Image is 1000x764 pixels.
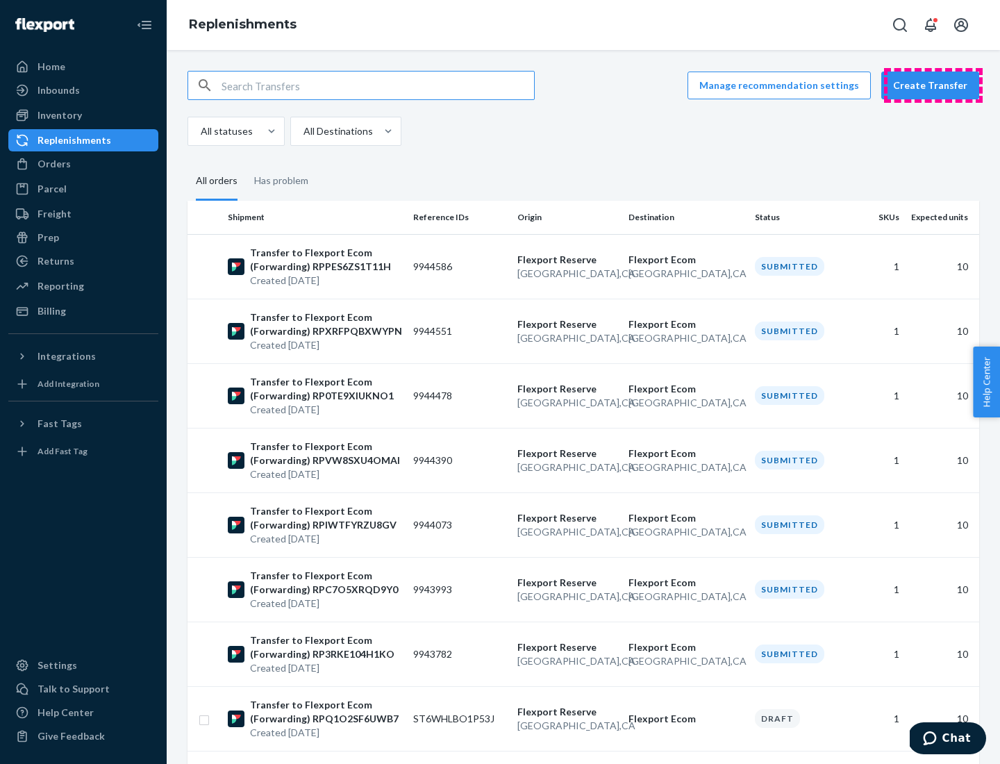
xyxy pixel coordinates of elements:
div: Has problem [254,163,308,199]
p: Transfer to Flexport Ecom (Forwarding) RPXRFPQBXWYPN [250,310,402,338]
p: Flexport Ecom [628,640,744,654]
p: Flexport Reserve [517,253,617,267]
p: Transfer to Flexport Ecom (Forwarding) RPIWTFYRZU8GV [250,504,402,532]
a: Parcel [8,178,158,200]
p: [GEOGRAPHIC_DATA] , CA [517,654,617,668]
div: Billing [37,304,66,318]
div: Inbounds [37,83,80,97]
input: All statuses [199,124,201,138]
p: [GEOGRAPHIC_DATA] , CA [517,719,617,733]
button: Create Transfer [881,72,979,99]
td: 9944551 [408,299,512,363]
div: Submitted [755,645,824,663]
p: Created [DATE] [250,274,402,288]
div: Inventory [37,108,82,122]
input: All Destinations [302,124,303,138]
p: Flexport Reserve [517,382,617,396]
td: 10 [905,492,979,557]
div: Parcel [37,182,67,196]
div: Add Fast Tag [37,445,87,457]
input: Search Transfers [222,72,534,99]
a: Help Center [8,701,158,724]
p: Created [DATE] [250,403,402,417]
div: Home [37,60,65,74]
div: Orders [37,157,71,171]
div: All Destinations [303,124,373,138]
div: Integrations [37,349,96,363]
p: Flexport Reserve [517,576,617,590]
div: Submitted [755,515,824,534]
a: Orders [8,153,158,175]
p: Transfer to Flexport Ecom (Forwarding) RPVW8SXU4OMAI [250,440,402,467]
div: Submitted [755,322,824,340]
p: Transfer to Flexport Ecom (Forwarding) RPC7O5XRQD9Y0 [250,569,402,597]
button: Manage recommendation settings [687,72,871,99]
p: Transfer to Flexport Ecom (Forwarding) RPQ1O2SF6UWB7 [250,698,402,726]
td: 10 [905,363,979,428]
div: Submitted [755,386,824,405]
a: Replenishments [189,17,297,32]
th: Shipment [222,201,408,234]
td: 1 [853,557,905,622]
td: 10 [905,622,979,686]
div: Replenishments [37,133,111,147]
ol: breadcrumbs [178,5,308,45]
a: Replenishments [8,129,158,151]
a: Reporting [8,275,158,297]
td: 10 [905,428,979,492]
p: Flexport Ecom [628,712,744,726]
div: Reporting [37,279,84,293]
p: Flexport Reserve [517,705,617,719]
td: 1 [853,428,905,492]
p: Flexport Reserve [517,317,617,331]
p: [GEOGRAPHIC_DATA] , CA [628,654,744,668]
p: Transfer to Flexport Ecom (Forwarding) RP0TE9XIUKNO1 [250,375,402,403]
p: [GEOGRAPHIC_DATA] , CA [628,267,744,281]
a: Add Integration [8,373,158,395]
p: Created [DATE] [250,661,402,675]
td: 9944478 [408,363,512,428]
div: All orders [196,163,237,201]
div: Submitted [755,580,824,599]
div: Freight [37,207,72,221]
th: Expected units [905,201,979,234]
button: Talk to Support [8,678,158,700]
p: [GEOGRAPHIC_DATA] , CA [517,331,617,345]
button: Open account menu [947,11,975,39]
td: 1 [853,299,905,363]
p: [GEOGRAPHIC_DATA] , CA [517,525,617,539]
p: Created [DATE] [250,467,402,481]
div: Submitted [755,451,824,470]
div: Add Integration [37,378,99,390]
div: Talk to Support [37,682,110,696]
p: [GEOGRAPHIC_DATA] , CA [628,331,744,345]
p: Flexport Ecom [628,511,744,525]
p: Flexport Reserve [517,640,617,654]
th: Destination [623,201,749,234]
button: Open Search Box [886,11,914,39]
td: 10 [905,299,979,363]
iframe: Opens a widget where you can chat to one of our agents [910,722,986,757]
p: Created [DATE] [250,597,402,611]
td: 9944073 [408,492,512,557]
th: Origin [512,201,623,234]
p: Flexport Ecom [628,382,744,396]
p: Flexport Ecom [628,253,744,267]
td: 9943782 [408,622,512,686]
p: [GEOGRAPHIC_DATA] , CA [517,267,617,281]
p: Created [DATE] [250,726,402,740]
p: Flexport Ecom [628,317,744,331]
button: Close Navigation [131,11,158,39]
p: Transfer to Flexport Ecom (Forwarding) RPPES6ZS1T11H [250,246,402,274]
img: Flexport logo [15,18,74,32]
p: Flexport Ecom [628,447,744,460]
td: 9944586 [408,234,512,299]
th: SKUs [853,201,905,234]
td: 9943993 [408,557,512,622]
div: All statuses [201,124,253,138]
a: Freight [8,203,158,225]
button: Fast Tags [8,413,158,435]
